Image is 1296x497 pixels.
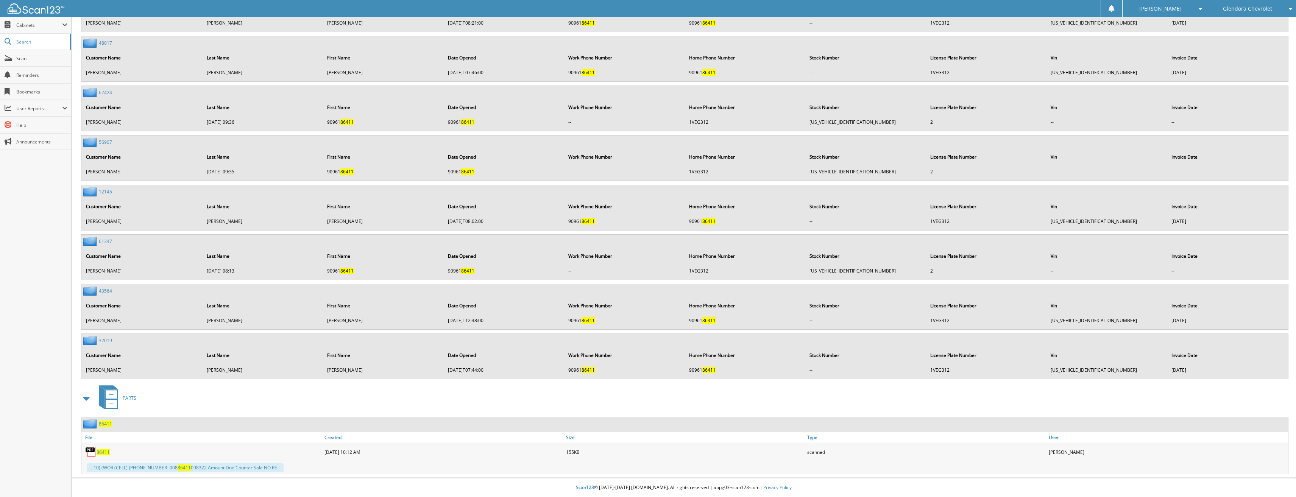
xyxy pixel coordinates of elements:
td: 90961 [565,17,685,29]
td: -- [1168,116,1288,128]
th: License Plate Number [926,248,1046,264]
th: Vin [1047,248,1167,264]
th: Stock Number [806,100,926,115]
td: 90961 [444,265,564,277]
th: Stock Number [806,347,926,363]
th: License Plate Number [926,100,1046,115]
th: License Plate Number [926,199,1046,214]
td: [PERSON_NAME] [82,314,202,327]
td: [DATE] [1168,364,1288,376]
span: 86411 [461,168,474,175]
th: Last Name [203,298,323,313]
th: Vin [1047,50,1167,65]
div: [PERSON_NAME] [1047,444,1288,460]
img: PDF.png [85,446,97,458]
th: Customer Name [82,298,202,313]
span: 86411 [178,464,191,471]
th: Date Opened [444,298,564,313]
th: Work Phone Number [565,347,685,363]
img: folder2.png [83,419,99,428]
td: 90961 [565,66,685,79]
td: -- [1047,165,1167,178]
th: Home Phone Number [685,50,805,65]
th: Vin [1047,347,1167,363]
td: -- [806,314,926,327]
th: Work Phone Number [565,100,685,115]
img: folder2.png [83,38,99,48]
th: First Name [323,50,443,65]
div: ...10) (WOR (CELL) [PHONE_NUMBER] 008 098322 Amount Due Counter Sale NO RE... [87,463,284,472]
td: [DATE]T07:46:00 [444,66,564,79]
span: 86411 [461,119,474,125]
iframe: Chat Widget [1258,461,1296,497]
th: Invoice Date [1168,50,1288,65]
th: First Name [323,199,443,214]
span: Reminders [16,72,67,78]
td: -- [1047,116,1167,128]
span: 86411 [582,20,595,26]
td: [PERSON_NAME] [82,17,202,29]
a: 86411 [97,449,110,455]
td: 90961 [685,364,805,376]
th: License Plate Number [926,347,1046,363]
div: [DATE] 10:12 AM [323,444,564,460]
td: [PERSON_NAME] [323,17,443,29]
td: -- [806,364,926,376]
span: Scan123 [576,484,594,491]
span: 86411 [702,69,716,76]
th: Work Phone Number [565,248,685,264]
span: Search [16,39,66,45]
img: folder2.png [83,286,99,296]
th: Customer Name [82,100,202,115]
th: Work Phone Number [565,298,685,313]
td: [PERSON_NAME] [82,215,202,227]
td: [US_VEHICLE_IDENTIFICATION_NUMBER] [806,265,926,277]
td: [DATE] [1168,314,1288,327]
td: 90961 [685,215,805,227]
a: 12145 [99,189,112,195]
th: Vin [1047,199,1167,214]
th: Last Name [203,248,323,264]
th: Date Opened [444,100,564,115]
td: [PERSON_NAME] [203,314,323,327]
td: 2 [926,265,1046,277]
td: [DATE] [1168,66,1288,79]
td: 90961 [323,265,443,277]
td: [PERSON_NAME] [82,66,202,79]
span: 86411 [340,119,354,125]
th: Home Phone Number [685,298,805,313]
th: Stock Number [806,50,926,65]
td: [DATE]T08:21:00 [444,17,564,29]
td: -- [1168,165,1288,178]
span: 86411 [461,268,474,274]
span: Glendora Chevrolet [1223,6,1272,11]
th: Last Name [203,149,323,165]
th: Date Opened [444,149,564,165]
th: Home Phone Number [685,347,805,363]
span: 86411 [582,69,595,76]
a: 43564 [99,288,112,294]
th: Date Opened [444,248,564,264]
td: 1VEG312 [685,265,805,277]
th: Home Phone Number [685,248,805,264]
th: Vin [1047,298,1167,313]
th: Invoice Date [1168,248,1288,264]
th: Home Phone Number [685,149,805,165]
th: License Plate Number [926,149,1046,165]
th: Home Phone Number [685,199,805,214]
th: Customer Name [82,248,202,264]
th: Stock Number [806,248,926,264]
td: -- [806,17,926,29]
span: PARTS [123,395,136,401]
img: folder2.png [83,137,99,147]
td: -- [1168,265,1288,277]
a: Created [323,432,564,442]
td: 90961 [685,314,805,327]
span: 86411 [702,317,716,324]
td: 1VEG312 [926,314,1046,327]
img: folder2.png [83,237,99,246]
th: Stock Number [806,199,926,214]
th: Work Phone Number [565,50,685,65]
